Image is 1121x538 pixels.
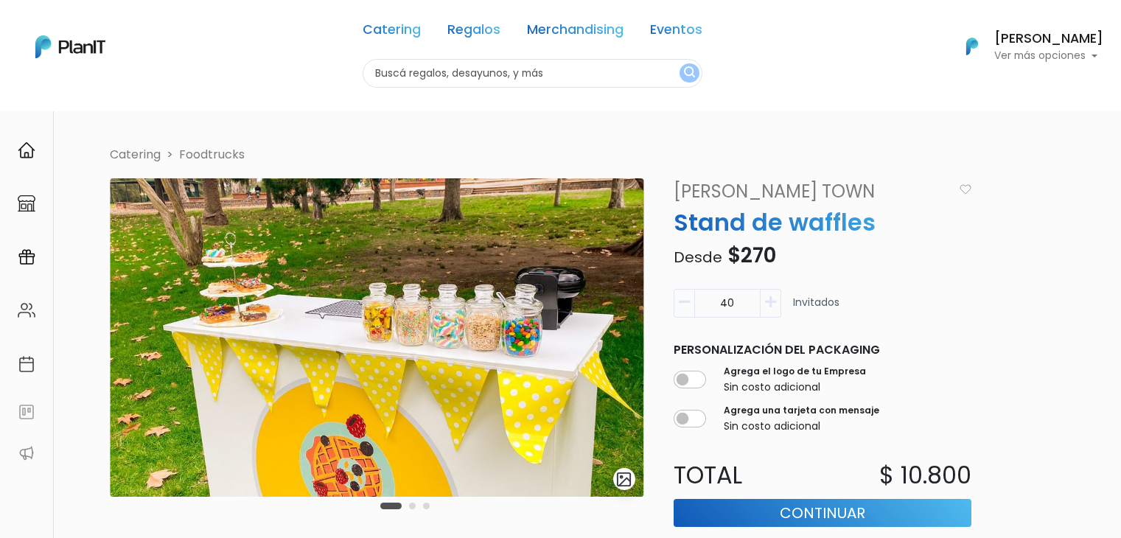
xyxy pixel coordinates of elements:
[101,146,1047,167] nav: breadcrumb
[18,142,35,159] img: home-e721727adea9d79c4d83392d1f703f7f8bce08238fde08b1acbfd93340b81755.svg
[684,66,695,80] img: search_button-432b6d5273f82d61273b3651a40e1bd1b912527efae98b1b7a1b2c0702e16a8d.svg
[110,146,161,164] li: Catering
[18,195,35,212] img: marketplace-4ceaa7011d94191e9ded77b95e3339b90024bf715f7c57f8cf31f2d8c509eaba.svg
[947,27,1103,66] button: PlanIt Logo [PERSON_NAME] Ver más opciones
[380,503,402,509] button: Carousel Page 1 (Current Slide)
[956,30,988,63] img: PlanIt Logo
[18,301,35,319] img: people-662611757002400ad9ed0e3c099ab2801c6687ba6c219adb57efc949bc21e19d.svg
[674,341,971,359] p: Personalización del packaging
[423,503,430,509] button: Carousel Page 3
[377,497,433,514] div: Carousel Pagination
[960,184,971,195] img: heart_icon
[447,24,500,41] a: Regalos
[994,51,1103,61] p: Ver más opciones
[724,365,866,378] label: Agrega el logo de tu Empresa
[650,24,702,41] a: Eventos
[363,24,421,41] a: Catering
[409,503,416,509] button: Carousel Page 2
[665,178,954,205] a: [PERSON_NAME] Town
[665,205,980,240] p: Stand de waffles
[363,59,702,88] input: Buscá regalos, desayunos, y más
[18,248,35,266] img: campaigns-02234683943229c281be62815700db0a1741e53638e28bf9629b52c665b00959.svg
[18,444,35,462] img: partners-52edf745621dab592f3b2c58e3bca9d71375a7ef29c3b500c9f145b62cc070d4.svg
[35,35,105,58] img: PlanIt Logo
[724,419,879,434] p: Sin costo adicional
[615,471,632,488] img: gallery-light
[879,458,971,493] p: $ 10.800
[110,178,644,497] img: WhatsApp_Image_2023-08-23_at_15.59.01.jpeg
[18,355,35,373] img: calendar-87d922413cdce8b2cf7b7f5f62616a5cf9e4887200fb71536465627b3292af00.svg
[674,247,722,268] span: Desde
[994,32,1103,46] h6: [PERSON_NAME]
[179,146,245,163] a: Foodtrucks
[18,403,35,421] img: feedback-78b5a0c8f98aac82b08bfc38622c3050aee476f2c9584af64705fc4e61158814.svg
[724,380,866,395] p: Sin costo adicional
[724,404,879,417] label: Agrega una tarjeta con mensaje
[727,241,776,270] span: $270
[793,295,839,324] p: Invitados
[674,499,971,527] button: Continuar
[527,24,624,41] a: Merchandising
[665,458,823,493] p: Total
